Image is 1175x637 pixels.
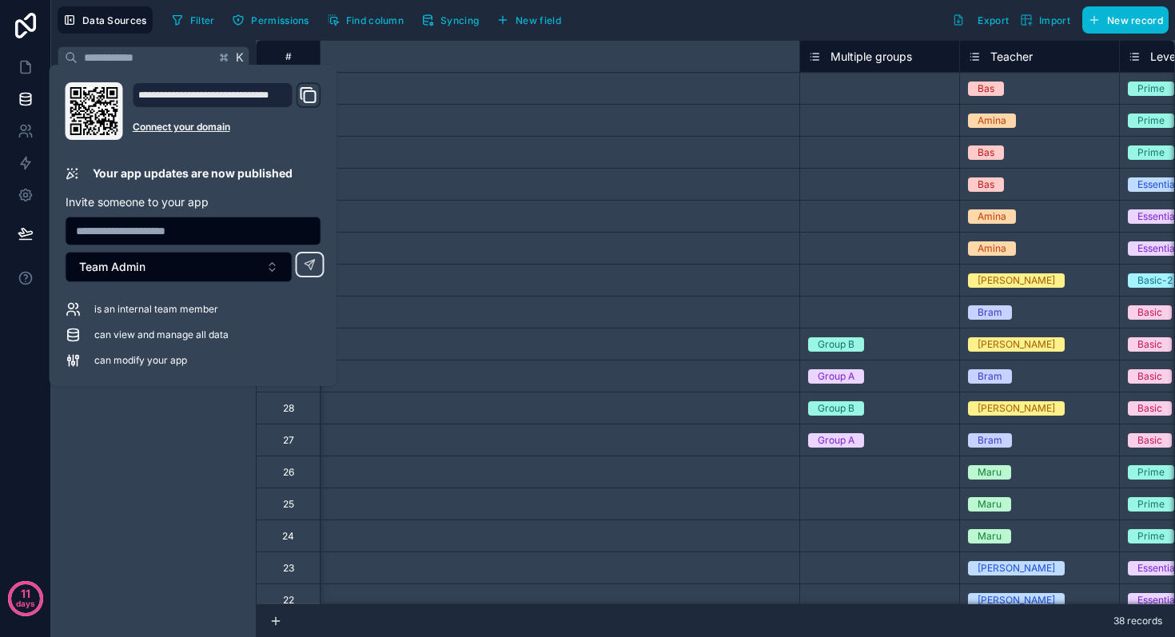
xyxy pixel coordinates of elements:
span: Permissions [251,14,309,26]
div: Amina [978,241,1006,256]
a: Permissions [226,8,321,32]
div: [PERSON_NAME] [978,593,1055,607]
span: 38 records [1113,615,1162,627]
span: is an internal team member [94,303,218,316]
p: Invite someone to your app [66,194,321,210]
button: Export [946,6,1014,34]
div: [PERSON_NAME] [978,273,1055,288]
div: [PERSON_NAME] [978,561,1055,575]
div: 23 [283,562,294,575]
button: New field [491,8,567,32]
p: days [16,592,35,615]
span: Syncing [440,14,479,26]
div: 28 [283,402,294,415]
div: # [269,50,308,62]
div: Group A [818,369,854,384]
span: Teacher [990,49,1033,65]
div: Group B [818,401,854,416]
div: Maru [978,497,1002,512]
div: [PERSON_NAME] [978,337,1055,352]
div: Prime [1137,465,1165,480]
button: Data Sources [58,6,153,34]
div: Basic-2 [1137,273,1173,288]
p: Your app updates are now published [93,165,293,181]
span: Data Sources [82,14,147,26]
div: Prime [1137,529,1165,543]
div: Bram [978,433,1002,448]
button: Permissions [226,8,314,32]
div: Prime [1137,113,1165,128]
div: Maru [978,465,1002,480]
button: Syncing [416,8,484,32]
span: Filter [190,14,215,26]
div: Maru [978,529,1002,543]
div: Basic [1137,433,1162,448]
p: 11 [21,586,30,602]
div: Group B [818,337,854,352]
div: Basic [1137,337,1162,352]
div: Basic [1137,401,1162,416]
div: 24 [282,530,294,543]
button: Find column [321,8,409,32]
button: Filter [165,8,221,32]
span: K [234,52,245,63]
span: New record [1107,14,1163,26]
button: Select Button [66,252,293,282]
a: Syncing [416,8,491,32]
div: Bram [978,369,1002,384]
span: Team Admin [79,259,145,275]
div: [PERSON_NAME] [978,401,1055,416]
div: 26 [283,466,294,479]
div: Group A [818,433,854,448]
div: Prime [1137,82,1165,96]
span: Find column [346,14,404,26]
a: Connect your domain [133,121,321,133]
span: can view and manage all data [94,328,229,341]
div: Basic [1137,369,1162,384]
div: Bas [978,82,994,96]
a: New record [1076,6,1169,34]
div: Prime [1137,145,1165,160]
div: Prime [1137,497,1165,512]
div: 22 [283,594,294,607]
div: 25 [283,498,294,511]
div: Bas [978,145,994,160]
div: Basic [1137,305,1162,320]
span: can modify your app [94,354,187,367]
div: Bram [978,305,1002,320]
div: Amina [978,113,1006,128]
span: Import [1039,14,1070,26]
div: Domain and Custom Link [133,82,321,140]
span: Export [978,14,1009,26]
span: New field [516,14,561,26]
button: New record [1082,6,1169,34]
div: Bas [978,177,994,192]
button: Import [1014,6,1076,34]
span: Multiple groups [830,49,912,65]
div: 27 [283,434,294,447]
div: Amina [978,209,1006,224]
